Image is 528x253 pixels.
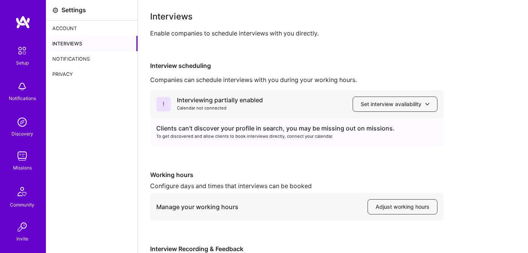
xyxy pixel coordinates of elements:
[150,182,444,190] div: Configure days and times that interviews can be booked
[425,102,429,106] i: icon ArrowDownBlack
[15,219,30,235] img: Invite
[15,114,30,130] img: discovery
[46,36,138,51] div: Interviews
[62,6,86,14] div: Settings
[16,59,29,67] div: Setup
[156,132,437,140] div: To get discovered and allow clients to book interviews directly, connect your calendar.
[368,199,437,214] button: Adjust working hours
[150,171,444,179] div: Working hours
[10,201,34,209] div: Community
[376,203,429,211] span: Adjust working hours
[150,245,444,253] div: Interview Recording & Feedback
[15,148,30,164] img: teamwork
[361,100,429,108] span: Set interview availability
[11,130,33,138] div: Discovery
[52,7,58,13] i: icon Settings
[150,62,516,70] div: Interview scheduling
[13,182,31,201] img: Community
[156,124,437,132] div: Clients can't discover your profile in search, you may be missing out on missions.
[14,43,30,59] img: setup
[150,76,516,84] div: Companies can schedule interviews with you during your working hours.
[9,94,36,102] div: Notifications
[46,66,138,82] div: Privacy
[15,79,30,94] img: bell
[177,104,263,112] div: Calendar not connected
[16,235,28,243] div: Invite
[13,164,32,172] div: Missions
[177,96,263,104] div: Interviewing partially enabled
[150,12,516,20] div: Interviews
[46,51,138,66] div: Notifications
[150,29,516,37] div: Enable companies to schedule interviews with you directly.
[156,203,238,211] div: Manage your working hours
[156,97,171,111] i: icon ErrorCalendar
[353,97,437,112] button: Set interview availability
[15,15,31,29] img: logo
[46,21,138,36] div: Account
